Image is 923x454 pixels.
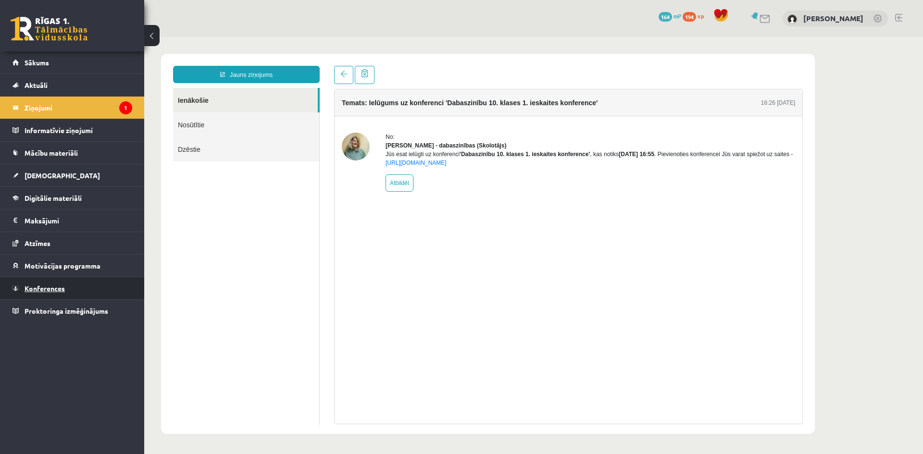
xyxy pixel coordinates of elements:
img: Līva Krauze [787,14,797,24]
b: 'Dabaszinību 10. klases 1. ieskaites konference' [315,114,446,121]
div: No: [241,96,651,104]
span: mP [674,12,681,20]
legend: Ziņojumi [25,97,132,119]
span: Proktoringa izmēģinājums [25,307,108,315]
span: Digitālie materiāli [25,194,82,202]
a: Dzēstie [29,100,175,124]
a: Ziņojumi1 [12,97,132,119]
legend: Informatīvie ziņojumi [25,119,132,141]
a: Motivācijas programma [12,255,132,277]
span: Sākums [25,58,49,67]
span: Atzīmes [25,239,50,247]
a: 194 xp [683,12,709,20]
span: 194 [683,12,696,22]
span: [DEMOGRAPHIC_DATA] [25,171,100,180]
div: Jūs esat ielūgti uz konferenci , kas notiks . Pievienoties konferencei Jūs varat spiežot uz saites - [241,113,651,130]
a: [URL][DOMAIN_NAME] [241,123,302,129]
i: 1 [119,101,132,114]
a: Proktoringa izmēģinājums [12,300,132,322]
a: Maksājumi [12,209,132,232]
legend: Maksājumi [25,209,132,232]
a: Rīgas 1. Tālmācības vidusskola [11,17,87,41]
a: Informatīvie ziņojumi [12,119,132,141]
div: 16:26 [DATE] [617,61,651,70]
a: Digitālie materiāli [12,187,132,209]
span: 164 [659,12,672,22]
a: Konferences [12,277,132,299]
a: Aktuāli [12,74,132,96]
a: Nosūtītie [29,75,175,100]
span: Mācību materiāli [25,148,78,157]
a: [DEMOGRAPHIC_DATA] [12,164,132,186]
span: Motivācijas programma [25,261,100,270]
img: Sanita Baumane - dabaszinības [198,96,225,123]
span: Aktuāli [25,81,48,89]
a: Atzīmes [12,232,132,254]
a: Jauns ziņojums [29,29,175,46]
a: Sākums [12,51,132,74]
span: xp [698,12,704,20]
a: Ienākošie [29,51,174,75]
a: Atbildēt [241,137,269,155]
span: Konferences [25,284,65,293]
b: [DATE] 16:55 [474,114,510,121]
a: 164 mP [659,12,681,20]
h4: Temats: Ielūgums uz konferenci 'Dabaszinību 10. klases 1. ieskaites konference' [198,62,453,70]
a: Mācību materiāli [12,142,132,164]
strong: [PERSON_NAME] - dabaszinības (Skolotājs) [241,105,362,112]
a: [PERSON_NAME] [803,13,863,23]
